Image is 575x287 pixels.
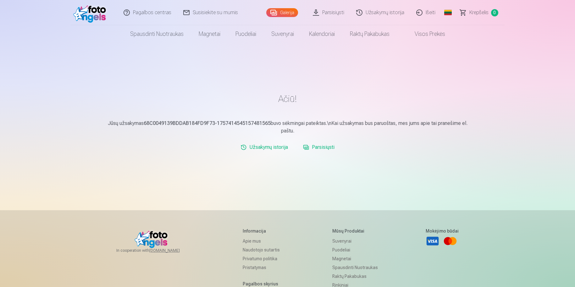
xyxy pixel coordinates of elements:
[149,248,195,253] a: [DOMAIN_NAME]
[116,248,195,253] span: In cooperation with
[332,254,378,263] a: Magnetai
[397,25,453,43] a: Visos prekės
[443,234,457,248] a: Mastercard
[332,272,378,281] a: Raktų pakabukas
[243,237,285,245] a: Apie mus
[123,25,191,43] a: Spausdinti nuotraukas
[191,25,228,43] a: Magnetai
[332,263,378,272] a: Spausdinti nuotraukas
[243,254,285,263] a: Privatumo politika
[426,234,440,248] a: Visa
[332,245,378,254] a: Puodeliai
[243,263,285,272] a: Pristatymas
[104,93,471,104] h1: Ačiū!
[332,228,378,234] h5: Mūsų produktai
[301,141,337,154] a: Parsisiųsti
[243,281,285,287] h5: Pagalbos skyrius
[228,25,264,43] a: Puodeliai
[491,9,498,16] span: 0
[264,25,301,43] a: Suvenyrai
[301,25,342,43] a: Kalendoriai
[332,237,378,245] a: Suvenyrai
[144,120,271,126] b: 68C0049139BDDAB184FD9F73-1757414545157481565
[104,120,471,135] p: Jūsų užsakymas buvo sėkmingai pateiktas.\nKai užsakymas bus paruoštas, mes jums apie tai pranešim...
[426,228,459,234] h5: Mokėjimo būdai
[243,245,285,254] a: Naudotojo sutartis
[238,141,290,154] a: Užsakymų istorija
[469,9,489,16] span: Krepšelis
[73,3,109,23] img: /fa5
[266,8,298,17] a: Galerija
[342,25,397,43] a: Raktų pakabukas
[243,228,285,234] h5: Informacija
